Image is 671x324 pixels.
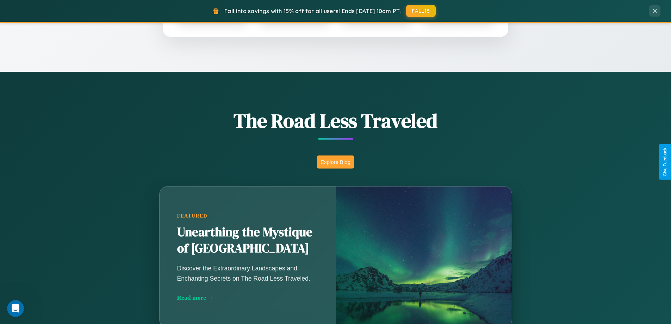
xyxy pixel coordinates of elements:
div: Featured [177,213,318,219]
h1: The Road Less Traveled [124,107,547,134]
iframe: Intercom live chat [7,300,24,317]
button: FALL15 [406,5,436,17]
h2: Unearthing the Mystique of [GEOGRAPHIC_DATA] [177,224,318,257]
div: Give Feedback [663,148,667,176]
button: Explore Blog [317,155,354,169]
span: Fall into savings with 15% off for all users! Ends [DATE] 10am PT. [224,7,401,14]
div: Read more → [177,294,318,301]
p: Discover the Extraordinary Landscapes and Enchanting Secrets on The Road Less Traveled. [177,263,318,283]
